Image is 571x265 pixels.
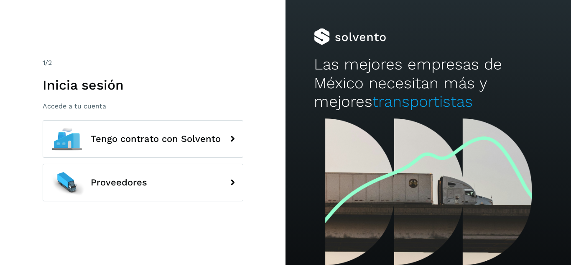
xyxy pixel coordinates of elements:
[43,120,243,158] button: Tengo contrato con Solvento
[91,178,147,188] span: Proveedores
[314,55,542,111] h2: Las mejores empresas de México necesitan más y mejores
[43,77,243,93] h1: Inicia sesión
[43,59,45,67] span: 1
[91,134,221,144] span: Tengo contrato con Solvento
[43,58,243,68] div: /2
[43,102,243,110] p: Accede a tu cuenta
[43,164,243,201] button: Proveedores
[372,93,473,111] span: transportistas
